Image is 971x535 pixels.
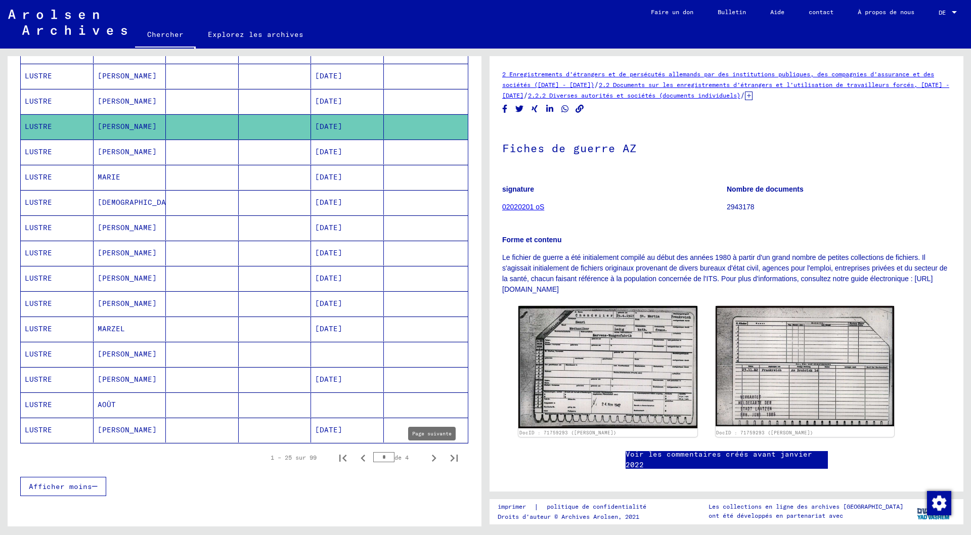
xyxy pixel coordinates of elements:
font: Bulletin [718,8,746,16]
font: [PERSON_NAME] [98,71,157,80]
a: politique de confidentialité [539,502,658,512]
img: Modifier le consentement [927,491,951,515]
font: [DATE] [315,248,342,257]
font: Droits d'auteur © Archives Arolsen, 2021 [498,513,639,520]
font: [PERSON_NAME] [98,425,157,434]
font: LUSTRE [25,122,52,131]
font: [DATE] [315,172,342,182]
a: 2.2.2 Diverses autorités et sociétés (documents individuels) [528,92,740,99]
font: Voir les commentaires créés avant janvier 2022 [626,450,812,469]
font: / [523,91,528,100]
font: Les collections en ligne des archives [GEOGRAPHIC_DATA] [709,503,903,510]
font: [PERSON_NAME] [98,97,157,106]
font: [PERSON_NAME] [98,147,157,156]
font: LUSTRE [25,425,52,434]
font: [DATE] [315,324,342,333]
font: LUSTRE [25,248,52,257]
img: 001.jpg [518,306,697,428]
button: Afficher moins [20,477,106,496]
a: DocID : 71759293 ([PERSON_NAME]) [716,430,813,435]
a: Voir les commentaires créés avant janvier 2022 [626,449,828,470]
font: Fiches de guerre AZ [502,141,637,155]
button: Partager sur Xing [529,103,540,115]
button: Partager sur WhatsApp [560,103,570,115]
font: [DATE] [315,97,342,106]
font: ont été développés en partenariat avec [709,512,843,519]
font: [DATE] [315,274,342,283]
font: [DATE] [315,198,342,207]
font: Afficher moins [29,482,92,491]
font: / [594,80,599,89]
button: Première page [333,448,353,468]
font: LUSTRE [25,147,52,156]
font: LUSTRE [25,274,52,283]
font: LUSTRE [25,299,52,308]
font: [DATE] [315,425,342,434]
button: Page précédente [353,448,373,468]
a: imprimer [498,502,534,512]
font: [DATE] [315,71,342,80]
font: Explorez les archives [208,30,303,39]
font: Forme et contenu [502,236,561,244]
font: 2943178 [727,203,755,211]
font: politique de confidentialité [547,503,646,510]
font: [PERSON_NAME] [98,299,157,308]
button: Page suivante [424,448,444,468]
font: [PERSON_NAME] [98,248,157,257]
button: Partager sur Facebook [500,103,510,115]
a: 2.2 Documents sur les enregistrements d'étrangers et l'utilisation de travailleurs forcés, [DATE]... [502,81,949,99]
button: Copier le lien [575,103,585,115]
a: 2 Enregistrements d'étrangers et de persécutés allemands par des institutions publiques, des comp... [502,70,934,88]
img: 002.jpg [716,306,895,426]
font: de 4 [394,454,409,461]
a: Chercher [135,22,196,49]
font: [DATE] [315,375,342,384]
font: AOÛT [98,400,116,409]
font: 02020201 oS [502,203,544,211]
font: [PERSON_NAME] [98,223,157,232]
font: MARIE [98,172,120,182]
font: signature [502,185,534,193]
font: [PERSON_NAME] [98,274,157,283]
font: [DATE] [315,223,342,232]
font: Nombre de documents [727,185,804,193]
font: [DATE] [315,147,342,156]
font: LUSTRE [25,223,52,232]
font: LUSTRE [25,71,52,80]
a: Explorez les archives [196,22,316,47]
font: imprimer [498,503,526,510]
font: [DATE] [315,299,342,308]
font: contact [809,8,833,16]
button: Partager sur Twitter [514,103,525,115]
font: Le fichier de guerre a été initialement compilé au début des années 1980 à partir d'un grand nomb... [502,253,947,293]
font: [DATE] [315,122,342,131]
font: LUSTRE [25,97,52,106]
font: Aide [770,8,784,16]
font: LUSTRE [25,198,52,207]
font: [PERSON_NAME] [98,375,157,384]
font: [DEMOGRAPHIC_DATA] [98,198,180,207]
font: MARZEL [98,324,125,333]
button: Dernière page [444,448,464,468]
font: LUSTRE [25,349,52,359]
font: Chercher [147,30,184,39]
a: DocID : 71759293 ([PERSON_NAME]) [519,430,616,435]
font: [PERSON_NAME] [98,122,157,131]
button: Partager sur LinkedIn [545,103,555,115]
font: 1 – 25 sur 99 [271,454,317,461]
font: Faire un don [651,8,693,16]
font: / [740,91,745,100]
font: DE [939,9,946,16]
font: [PERSON_NAME] [98,349,157,359]
font: LUSTRE [25,375,52,384]
font: LUSTRE [25,324,52,333]
font: LUSTRE [25,400,52,409]
font: | [534,502,539,511]
font: À propos de nous [858,8,914,16]
img: Arolsen_neg.svg [8,10,127,35]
